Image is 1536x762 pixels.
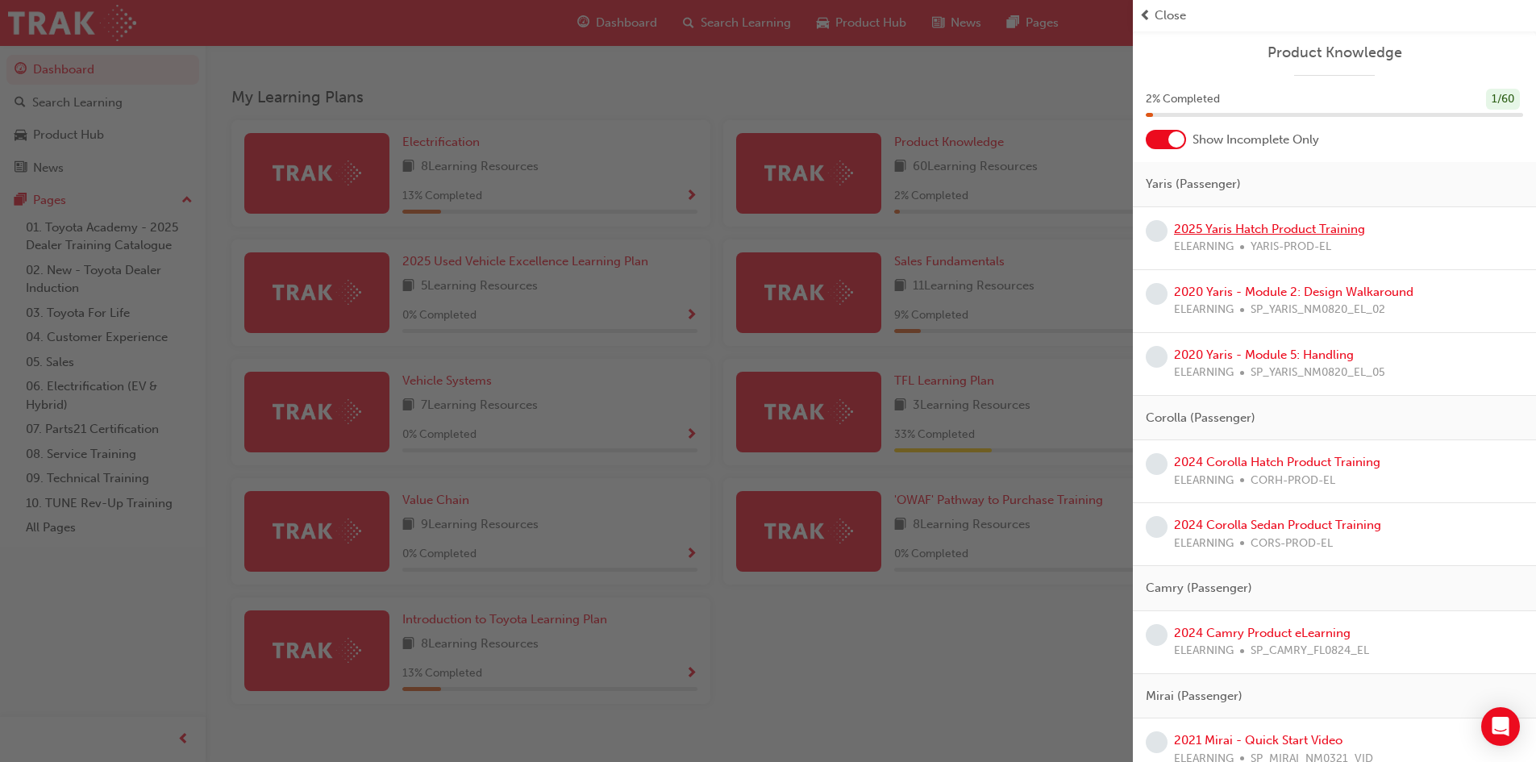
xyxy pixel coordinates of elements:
[1174,238,1234,256] span: ELEARNING
[1251,301,1385,319] span: SP_YARIS_NM0820_EL_02
[1146,624,1168,646] span: learningRecordVerb_NONE-icon
[1174,535,1234,553] span: ELEARNING
[1146,346,1168,368] span: learningRecordVerb_NONE-icon
[1155,6,1186,25] span: Close
[1174,642,1234,660] span: ELEARNING
[1146,409,1255,427] span: Corolla (Passenger)
[1139,6,1530,25] button: prev-iconClose
[1251,642,1369,660] span: SP_CAMRY_FL0824_EL
[1146,90,1220,109] span: 2 % Completed
[1174,472,1234,490] span: ELEARNING
[1146,687,1243,706] span: Mirai (Passenger)
[1139,6,1151,25] span: prev-icon
[1146,283,1168,305] span: learningRecordVerb_NONE-icon
[1146,516,1168,538] span: learningRecordVerb_NONE-icon
[1481,707,1520,746] div: Open Intercom Messenger
[1174,455,1380,469] a: 2024 Corolla Hatch Product Training
[1174,364,1234,382] span: ELEARNING
[1146,453,1168,475] span: learningRecordVerb_NONE-icon
[1146,175,1241,194] span: Yaris (Passenger)
[1174,518,1381,532] a: 2024 Corolla Sedan Product Training
[1251,472,1335,490] span: CORH-PROD-EL
[1251,535,1333,553] span: CORS-PROD-EL
[1174,733,1342,747] a: 2021 Mirai - Quick Start Video
[1251,238,1331,256] span: YARIS-PROD-EL
[1146,220,1168,242] span: learningRecordVerb_NONE-icon
[1174,348,1354,362] a: 2020 Yaris - Module 5: Handling
[1174,301,1234,319] span: ELEARNING
[1486,89,1520,110] div: 1 / 60
[1174,626,1351,640] a: 2024 Camry Product eLearning
[1174,222,1365,236] a: 2025 Yaris Hatch Product Training
[1251,364,1385,382] span: SP_YARIS_NM0820_EL_05
[1146,731,1168,753] span: learningRecordVerb_NONE-icon
[1174,285,1413,299] a: 2020 Yaris - Module 2: Design Walkaround
[1146,44,1523,62] a: Product Knowledge
[1146,579,1252,598] span: Camry (Passenger)
[1193,131,1319,149] span: Show Incomplete Only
